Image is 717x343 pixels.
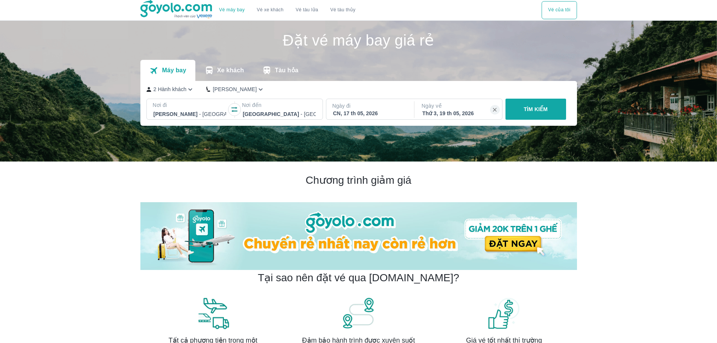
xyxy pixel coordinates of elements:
p: 2 Hành khách [154,85,187,93]
p: TÌM KIẾM [524,105,548,113]
button: TÌM KIẾM [505,99,566,120]
button: 2 Hành khách [146,85,195,93]
a: Vé tàu lửa [290,1,324,19]
p: Tàu hỏa [275,67,298,74]
img: banner [196,297,230,330]
div: choose transportation mode [213,1,361,19]
p: Nơi đến [242,101,317,109]
p: Ngày về [422,102,496,110]
button: [PERSON_NAME] [206,85,265,93]
img: banner [487,297,521,330]
p: Ngày đi [332,102,407,110]
a: Vé xe khách [257,7,283,13]
p: Nơi đi [153,101,227,109]
div: choose transportation mode [542,1,577,19]
h1: Đặt vé máy bay giá rẻ [140,33,577,48]
img: banner [341,297,375,330]
p: Xe khách [217,67,244,74]
h2: Chương trình giảm giá [140,174,577,187]
p: Máy bay [162,67,186,74]
img: banner-home [140,202,577,270]
h2: Tại sao nên đặt vé qua [DOMAIN_NAME]? [258,271,459,285]
button: Vé của tôi [542,1,577,19]
a: Vé máy bay [219,7,245,13]
div: Thứ 3, 19 th 05, 2026 [422,110,495,117]
div: CN, 17 th 05, 2026 [333,110,406,117]
button: Vé tàu thủy [324,1,361,19]
p: [PERSON_NAME] [213,85,257,93]
div: transportation tabs [140,60,308,81]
